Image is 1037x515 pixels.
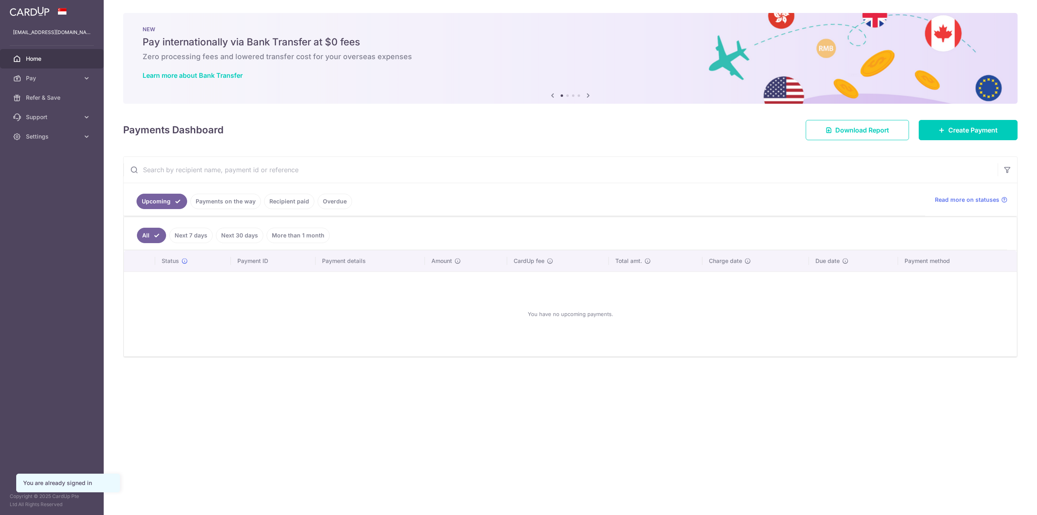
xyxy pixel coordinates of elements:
img: Bank transfer banner [123,13,1018,104]
span: Settings [26,132,79,141]
span: Support [26,113,79,121]
span: Home [26,55,79,63]
p: [EMAIL_ADDRESS][DOMAIN_NAME] [13,28,91,36]
h6: Zero processing fees and lowered transfer cost for your overseas expenses [143,52,998,62]
span: Total amt. [615,257,642,265]
div: You are already signed in [23,479,113,487]
span: Read more on statuses [935,196,999,204]
span: Due date [815,257,840,265]
span: Status [162,257,179,265]
div: You have no upcoming payments. [134,278,1007,350]
a: Create Payment [919,120,1018,140]
a: Next 7 days [169,228,213,243]
a: Payments on the way [190,194,261,209]
iframe: Opens a widget where you can find more information [985,491,1029,511]
span: Download Report [835,125,889,135]
a: Learn more about Bank Transfer [143,71,243,79]
th: Payment method [898,250,1017,271]
th: Payment ID [231,250,315,271]
span: Amount [431,257,452,265]
h4: Payments Dashboard [123,123,224,137]
a: Download Report [806,120,909,140]
img: CardUp [10,6,49,16]
input: Search by recipient name, payment id or reference [124,157,998,183]
a: Upcoming [137,194,187,209]
a: More than 1 month [267,228,330,243]
a: Overdue [318,194,352,209]
p: NEW [143,26,998,32]
a: Next 30 days [216,228,263,243]
a: Read more on statuses [935,196,1007,204]
a: All [137,228,166,243]
span: Charge date [709,257,742,265]
h5: Pay internationally via Bank Transfer at $0 fees [143,36,998,49]
span: CardUp fee [514,257,544,265]
a: Recipient paid [264,194,314,209]
th: Payment details [316,250,425,271]
span: Create Payment [948,125,998,135]
span: Pay [26,74,79,82]
span: Refer & Save [26,94,79,102]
